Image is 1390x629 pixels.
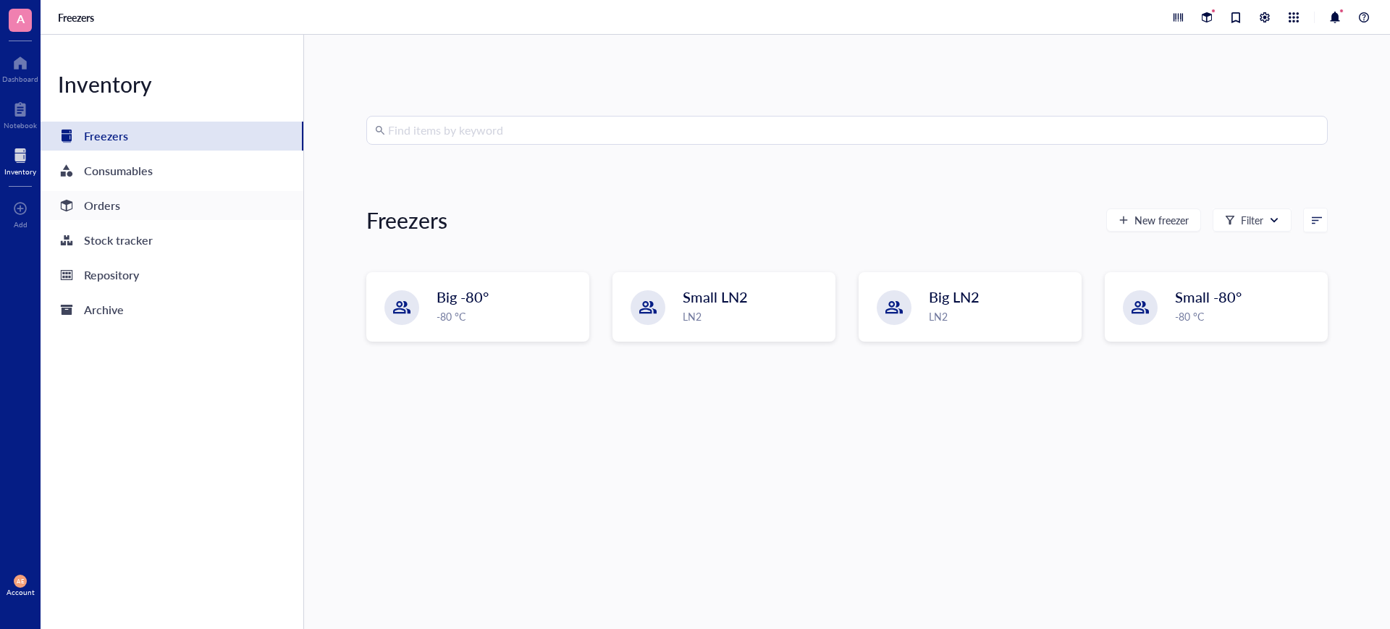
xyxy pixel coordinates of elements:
div: Stock tracker [84,230,153,250]
div: Dashboard [2,75,38,83]
div: Inventory [4,167,36,176]
div: Repository [84,265,139,285]
span: A [17,9,25,28]
div: Inventory [41,69,303,98]
a: Notebook [4,98,37,130]
span: Big LN2 [929,287,980,307]
div: Freezers [84,126,128,146]
span: Small LN2 [683,287,748,307]
a: Freezers [58,11,97,24]
div: Orders [84,195,120,216]
span: AE [17,578,24,584]
span: New freezer [1134,214,1189,226]
a: Stock tracker [41,226,303,255]
span: Big -80° [437,287,489,307]
div: -80 °C [437,308,580,324]
div: Freezers [366,206,447,235]
a: Inventory [4,144,36,176]
div: Add [14,220,28,229]
div: Archive [84,300,124,320]
div: Filter [1241,212,1263,228]
a: Archive [41,295,303,324]
div: Account [7,588,35,596]
a: Freezers [41,122,303,151]
a: Consumables [41,156,303,185]
div: LN2 [683,308,826,324]
span: Small -80° [1175,287,1242,307]
div: LN2 [929,308,1072,324]
div: -80 °C [1175,308,1318,324]
a: Dashboard [2,51,38,83]
a: Orders [41,191,303,220]
a: Repository [41,261,303,290]
div: Notebook [4,121,37,130]
button: New freezer [1106,208,1201,232]
div: Consumables [84,161,153,181]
